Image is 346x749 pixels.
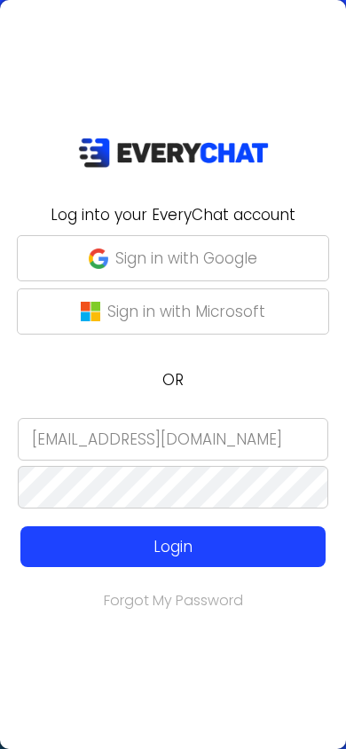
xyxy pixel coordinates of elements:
[78,138,269,168] img: EveryChat_logo_dark.png
[53,535,293,558] p: Login
[20,526,326,567] button: Login
[107,300,265,323] p: Sign in with Microsoft
[18,418,328,461] input: Email
[104,590,243,611] a: Forgot My Password
[81,302,100,321] img: microsoft-logo.png
[115,247,257,270] p: Sign in with Google
[17,288,328,335] button: Sign in with Microsoft
[89,248,108,268] img: google-g.png
[17,235,328,281] button: Sign in with Google
[11,203,335,226] h2: Log into your EveryChat account
[11,368,335,391] p: OR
